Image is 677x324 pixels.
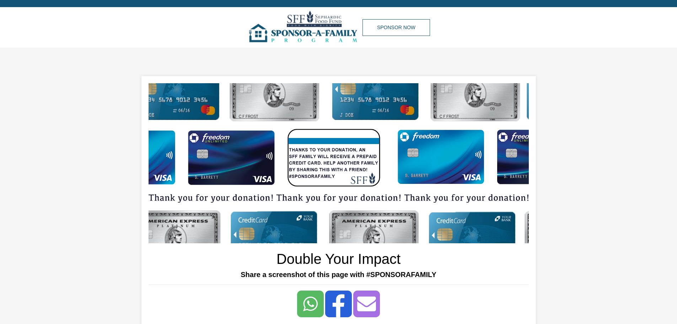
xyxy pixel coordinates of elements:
a: Share to Email [353,291,380,317]
a: Share to <span class="translation_missing" title="translation missing: en.social_share_button.wha... [297,291,324,317]
img: img [247,7,362,48]
h1: Double Your Impact [276,250,401,267]
a: Share to Facebook [325,291,352,317]
img: img [149,83,529,243]
h5: Share a screenshot of this page with #SPONSORAFAMILY [149,270,529,279]
a: Sponsor Now [362,19,430,36]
